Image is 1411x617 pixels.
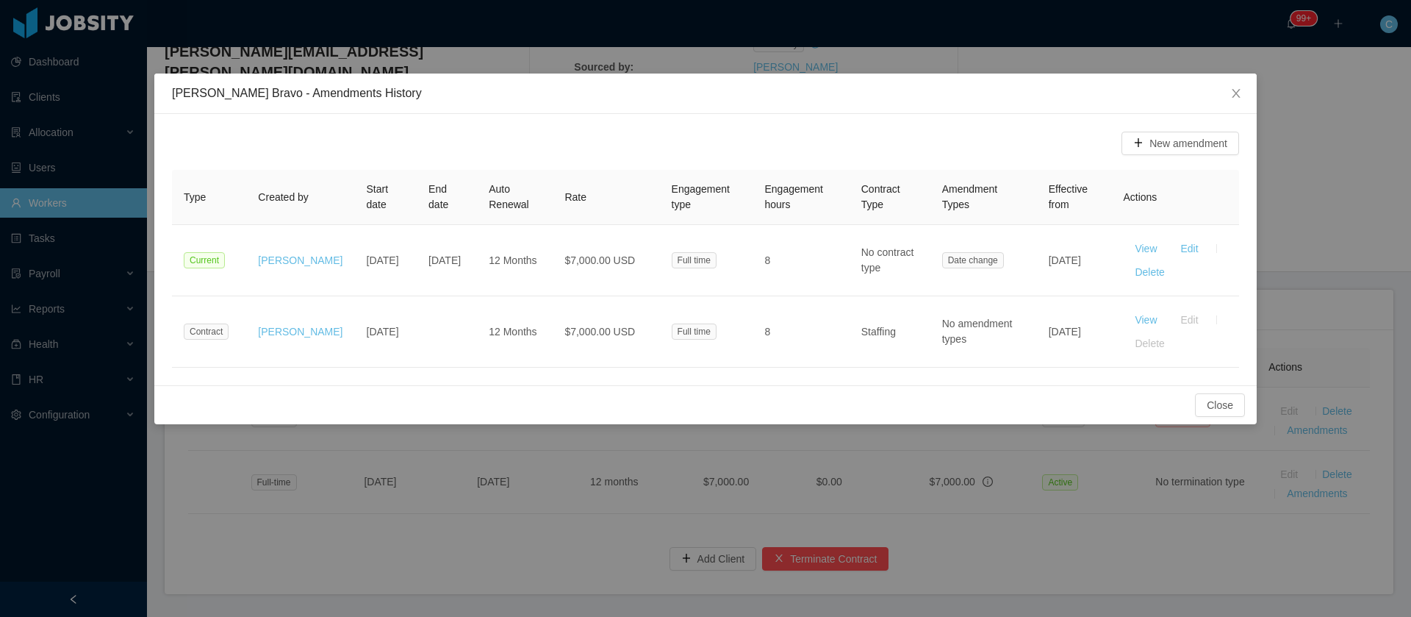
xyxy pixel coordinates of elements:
td: [DATE] [417,225,477,296]
span: Engagement hours [764,183,822,210]
td: [DATE] [1037,225,1112,296]
button: Edit [1169,308,1210,332]
span: 8 [764,254,770,266]
span: Auto Renewal [489,183,528,210]
span: Effective from [1049,183,1088,210]
span: No amendment types [942,318,1013,345]
span: Engagement type [672,183,730,210]
span: $7,000.00 USD [564,254,635,266]
span: $7,000.00 USD [564,326,635,338]
span: No contract type [861,246,914,274]
td: 12 Months [477,225,553,296]
span: Staffing [861,326,896,338]
button: Edit [1169,237,1210,260]
span: End date [428,183,448,210]
td: [DATE] [355,296,417,368]
button: icon: plusNew amendment [1121,132,1239,155]
a: [PERSON_NAME] [258,254,342,266]
button: Close [1216,74,1257,115]
button: View [1123,308,1168,332]
button: Delete [1123,260,1176,284]
span: Contract Type [861,183,900,210]
span: Date change [942,252,1004,268]
div: [PERSON_NAME] Bravo - Amendments History [172,85,1239,101]
i: icon: close [1230,88,1242,99]
a: [PERSON_NAME] [258,326,342,338]
span: Start date [367,183,389,210]
span: Created by [258,191,308,203]
span: Current [184,252,225,268]
span: Actions [1123,191,1157,203]
span: Rate [564,191,586,203]
span: Full time [672,324,717,340]
span: Full time [672,252,717,268]
span: 8 [764,326,770,338]
button: View [1123,237,1168,260]
span: Contract [184,324,229,340]
span: Type [184,191,206,203]
span: Amendment Types [942,183,997,210]
td: [DATE] [1037,296,1112,368]
td: [DATE] [355,225,417,296]
button: Close [1195,393,1245,417]
td: 12 Months [477,296,553,368]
